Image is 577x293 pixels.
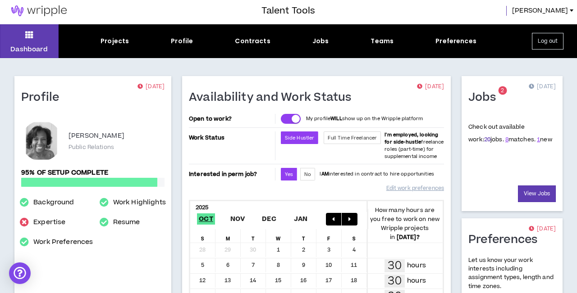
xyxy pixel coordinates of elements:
div: Jobs [312,36,329,46]
p: hours [407,261,426,270]
p: [PERSON_NAME] [69,131,124,141]
span: Full Time Freelancer [328,135,377,141]
h1: Availability and Work Status [189,90,358,105]
a: View Jobs [518,185,556,202]
span: Yes [285,171,293,178]
div: Preferences [435,36,476,46]
div: Shirley J. [21,121,62,161]
p: Public Relations [69,143,114,151]
div: Open Intercom Messenger [9,262,31,284]
h1: Profile [21,90,66,105]
div: Contracts [235,36,270,46]
strong: AM [321,171,329,177]
div: T [291,229,316,243]
a: 8 [505,135,508,144]
span: Nov [229,213,247,225]
p: 95% of setup complete [21,168,165,178]
span: Jan [292,213,310,225]
p: [DATE] [529,225,556,234]
p: Interested in perm job? [189,168,273,180]
p: hours [407,276,426,286]
p: Open to work? [189,115,273,122]
h1: Jobs [468,90,503,105]
b: 2025 [196,203,209,212]
p: My profile show up on the Wripple platform [306,115,423,122]
button: Log out [532,33,563,50]
a: 1 [537,135,540,144]
h1: Preferences [468,233,545,247]
span: Dec [260,213,278,225]
div: Projects [101,36,129,46]
p: Check out available work: [468,123,552,144]
span: Oct [197,213,215,225]
span: jobs. [484,135,504,144]
a: Expertise [33,217,65,228]
a: Work Preferences [33,237,93,248]
p: [DATE] [137,82,165,91]
a: Work Highlights [113,197,166,208]
div: M [215,229,241,243]
div: S [190,229,215,243]
b: I'm employed, looking for side-hustle [385,131,438,145]
p: [DATE] [417,82,444,91]
strong: WILL [330,115,342,122]
div: Profile [171,36,193,46]
div: W [266,229,291,243]
span: freelance roles (part-time) for supplemental income [385,131,444,160]
div: S [342,229,367,243]
span: [PERSON_NAME] [512,6,568,16]
b: [DATE] ? [397,233,420,241]
sup: 2 [498,86,507,95]
span: No [304,171,311,178]
p: Work Status [189,131,273,144]
div: Teams [371,36,394,46]
div: F [316,229,342,243]
h3: Talent Tools [261,4,315,18]
p: How many hours are you free to work on new Wripple projects in [367,206,443,242]
span: new [537,135,552,144]
div: T [241,229,266,243]
a: Background [33,197,74,208]
span: matches. [505,135,536,144]
p: Dashboard [10,45,48,54]
a: Resume [113,217,140,228]
span: 2 [501,87,504,95]
a: 20 [484,135,490,144]
p: [DATE] [529,82,556,91]
p: I interested in contract to hire opportunities [320,171,434,178]
a: Edit work preferences [386,180,444,196]
p: Let us know your work interests including assignment types, length and time zones. [468,256,556,291]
